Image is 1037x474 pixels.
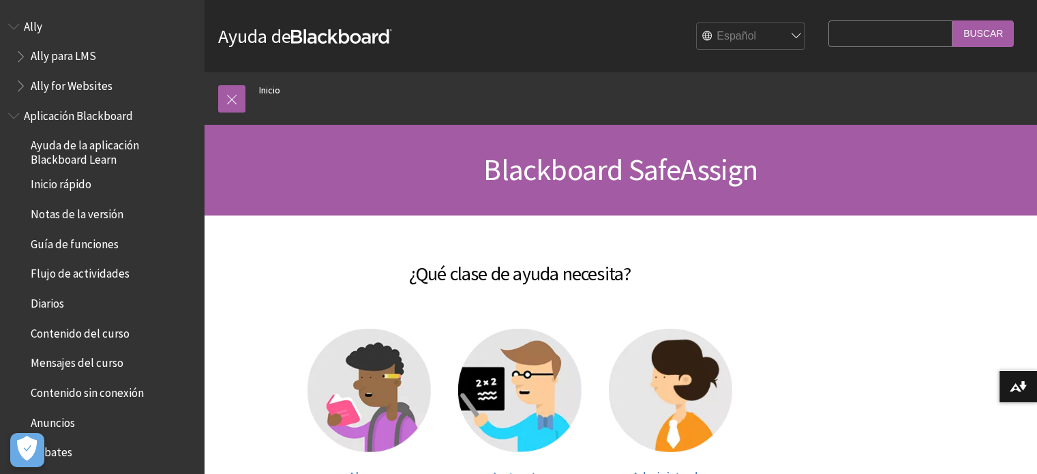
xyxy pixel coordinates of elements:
span: Flujo de actividades [31,263,130,281]
span: Diarios [31,292,64,310]
nav: Book outline for Anthology Ally Help [8,15,196,98]
img: Ayuda para el estudiante [307,329,431,452]
span: Aplicación Blackboard [24,104,133,123]
span: Anuncios [31,411,75,430]
h2: ¿Qué clase de ayuda necesita? [218,243,822,288]
strong: Blackboard [291,29,392,44]
span: Blackboard SafeAssign [483,151,757,188]
span: Contenido sin conexión [31,381,144,400]
select: Site Language Selector [697,23,806,50]
span: Debates [31,441,72,460]
img: Ayuda para el profesor [458,329,582,452]
span: Mensajes del curso [31,352,123,370]
a: Ayuda deBlackboard [218,24,392,48]
span: Notas de la versión [31,203,123,221]
span: Ally for Websites [31,74,112,93]
button: Abrir preferencias [10,433,44,467]
span: Ally para LMS [31,45,96,63]
span: Ayuda de la aplicación Blackboard Learn [31,134,195,166]
span: Contenido del curso [31,322,130,340]
a: Inicio [259,82,280,99]
input: Buscar [952,20,1014,47]
span: Inicio rápido [31,173,91,192]
span: Guía de funciones [31,233,119,251]
span: Ally [24,15,42,33]
img: Ayuda para el administrador [609,329,732,452]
